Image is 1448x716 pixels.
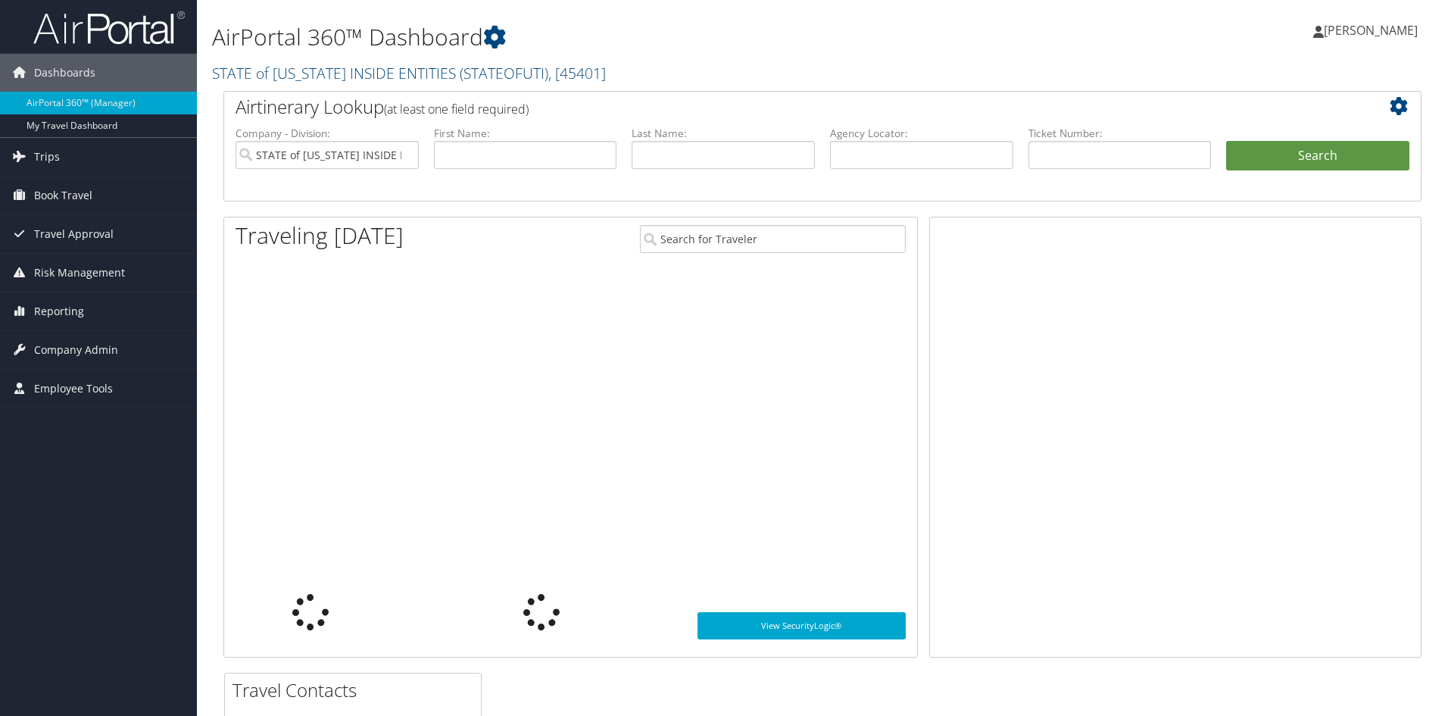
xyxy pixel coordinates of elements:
[34,331,118,369] span: Company Admin
[1313,8,1433,53] a: [PERSON_NAME]
[384,101,529,117] span: (at least one field required)
[34,254,125,292] span: Risk Management
[640,225,906,253] input: Search for Traveler
[830,126,1013,141] label: Agency Locator:
[548,63,606,83] span: , [ 45401 ]
[212,63,606,83] a: STATE of [US_STATE] INSIDE ENTITIES
[34,292,84,330] span: Reporting
[1324,22,1418,39] span: [PERSON_NAME]
[1226,141,1409,171] button: Search
[236,94,1309,120] h2: Airtinerary Lookup
[434,126,617,141] label: First Name:
[236,220,404,252] h1: Traveling [DATE]
[236,126,419,141] label: Company - Division:
[34,177,92,214] span: Book Travel
[34,215,114,253] span: Travel Approval
[34,138,60,176] span: Trips
[34,370,113,408] span: Employee Tools
[34,54,95,92] span: Dashboards
[632,126,815,141] label: Last Name:
[1028,126,1212,141] label: Ticket Number:
[232,677,481,703] h2: Travel Contacts
[460,63,548,83] span: ( STATEOFUTI )
[212,21,1026,53] h1: AirPortal 360™ Dashboard
[697,612,906,639] a: View SecurityLogic®
[33,10,185,45] img: airportal-logo.png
